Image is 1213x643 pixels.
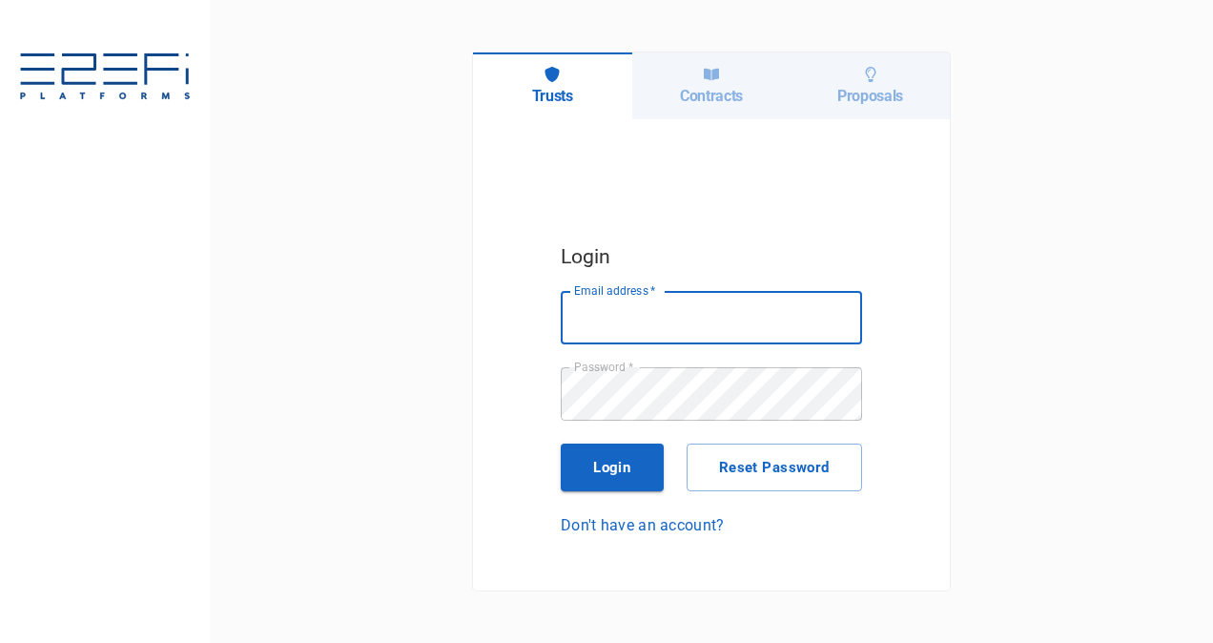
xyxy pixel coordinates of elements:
h6: Proposals [837,87,903,105]
label: Email address [574,282,656,299]
h6: Trusts [532,87,573,105]
label: Password [574,359,633,375]
a: Don't have an account? [561,514,862,536]
h6: Contracts [680,87,743,105]
h5: Login [561,240,862,273]
button: Reset Password [687,444,862,491]
button: Login [561,444,664,491]
img: E2EFiPLATFORMS-7f06cbf9.svg [19,53,191,103]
